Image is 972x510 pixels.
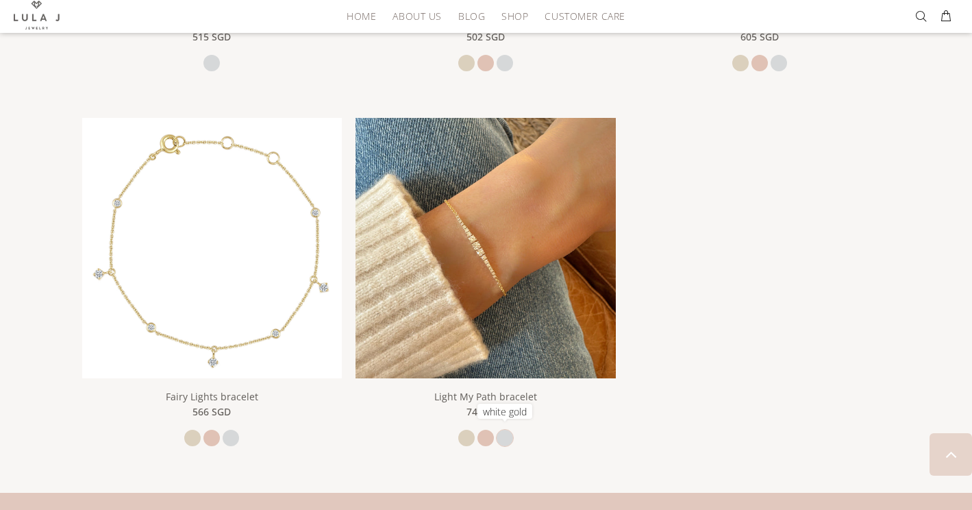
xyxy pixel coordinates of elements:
span: 746 SGD [466,404,505,420]
span: 566 SGD [192,404,231,420]
a: Light My Path bracelet [434,390,537,403]
a: Light My Path bracelet Light My Path bracelet [356,241,616,253]
a: BACK TO TOP [930,433,972,476]
span: About Us [392,11,441,21]
span: 605 SGD [740,29,779,45]
span: 502 SGD [466,29,505,45]
a: About Us [384,5,449,27]
a: HOME [338,5,384,27]
span: HOME [347,11,376,21]
span: Customer Care [545,11,625,21]
span: 515 SGD [192,29,231,45]
span: Shop [501,11,528,21]
a: Customer Care [536,5,625,27]
a: Fairy Lights bracelet [166,390,258,403]
a: Fairy Lights bracelet [82,241,342,253]
img: Light My Path bracelet [356,118,616,378]
a: Shop [493,5,536,27]
span: Blog [458,11,485,21]
a: Blog [450,5,493,27]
